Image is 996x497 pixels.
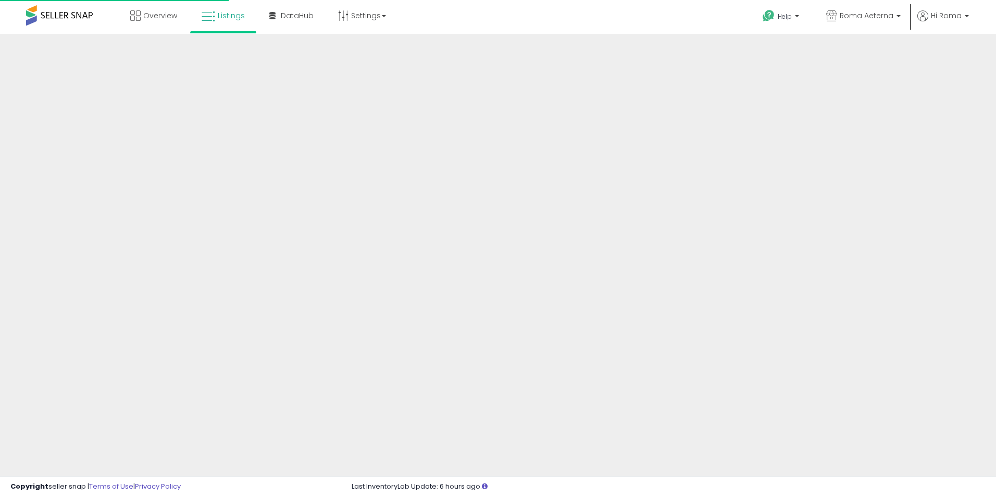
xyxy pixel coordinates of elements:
[281,10,314,21] span: DataHub
[840,10,893,21] span: Roma Aeterna
[917,10,969,34] a: Hi Roma
[931,10,962,21] span: Hi Roma
[218,10,245,21] span: Listings
[778,12,792,21] span: Help
[754,2,810,34] a: Help
[143,10,177,21] span: Overview
[762,9,775,22] i: Get Help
